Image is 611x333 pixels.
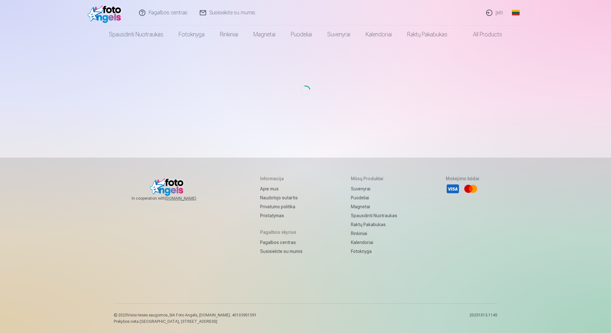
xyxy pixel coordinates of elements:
a: Apie mus [260,184,303,193]
p: Prekybos vieta [GEOGRAPHIC_DATA], [STREET_ADDRESS] [114,319,257,324]
a: Suvenyrai [351,184,397,193]
p: 20251013.1145 [469,313,497,324]
li: Visa [446,182,460,196]
h5: Pagalbos skyrius [260,229,303,235]
a: Puodeliai [351,193,397,202]
img: /fa2 [88,3,124,23]
a: Kalendoriai [351,238,397,247]
p: © 2025 Visos teisės saugomos. , [114,313,257,318]
a: Pagalbos centras [260,238,303,247]
a: Rinkiniai [212,26,246,43]
span: SIA Foto Angels, [DOMAIN_NAME]. 40103901591 [169,313,257,317]
li: Mastercard [464,182,478,196]
a: Suvenyrai [320,26,358,43]
h5: Mūsų produktai [351,175,397,182]
a: Magnetai [246,26,283,43]
a: Fotoknyga [171,26,212,43]
a: Puodeliai [283,26,320,43]
span: In cooperation with [132,196,212,201]
a: Fotoknyga [351,247,397,256]
h5: Informacija [260,175,303,182]
a: Spausdinti nuotraukas [101,26,171,43]
a: Rinkiniai [351,229,397,238]
a: Privatumo politika [260,202,303,211]
a: All products [455,26,510,43]
a: Raktų pakabukas [399,26,455,43]
a: Kalendoriai [358,26,399,43]
a: Naudotojo sutartis [260,193,303,202]
a: Magnetai [351,202,397,211]
a: [DOMAIN_NAME] [165,196,212,201]
a: Susisiekite su mumis [260,247,303,256]
a: Spausdinti nuotraukas [351,211,397,220]
a: Pristatymas [260,211,303,220]
h5: Mokėjimo būdai [446,175,479,182]
a: Raktų pakabukas [351,220,397,229]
